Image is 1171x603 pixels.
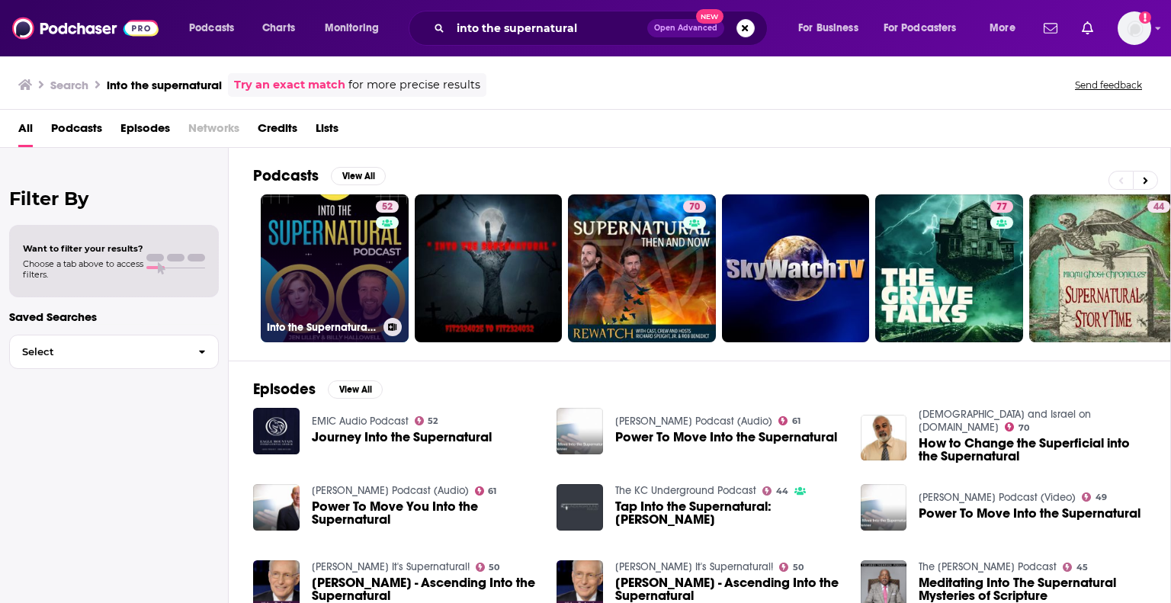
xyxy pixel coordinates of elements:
[689,200,700,215] span: 70
[615,500,842,526] a: Tap Into the Supernatural: Chris Caputo
[178,16,254,40] button: open menu
[423,11,782,46] div: Search podcasts, credits, & more...
[10,347,186,357] span: Select
[312,576,539,602] a: Katie Souza - Ascending Into the Supernatural
[376,200,399,213] a: 52
[615,576,842,602] span: [PERSON_NAME] - Ascending Into the Supernatural
[615,431,837,444] a: Power To Move Into the Supernatural
[1076,564,1088,571] span: 45
[874,16,979,40] button: open menu
[990,18,1015,39] span: More
[489,564,499,571] span: 50
[1076,15,1099,41] a: Show notifications dropdown
[568,194,716,342] a: 70
[919,437,1146,463] a: How to Change the Superficial into the Supernatural
[488,488,496,495] span: 61
[919,408,1091,434] a: Holy Scriptures and Israel on Oneplace.com
[557,408,603,454] img: Power To Move Into the Supernatural
[615,576,842,602] a: Katie Souza - Ascending Into the Supernatural
[50,78,88,92] h3: Search
[615,415,772,428] a: Rick Renner Podcast (Audio)
[253,484,300,531] img: Power To Move You Into the Supernatural
[188,116,239,147] span: Networks
[776,488,788,495] span: 44
[1118,11,1151,45] span: Logged in as agoldsmithwissman
[1005,422,1029,431] a: 70
[312,500,539,526] a: Power To Move You Into the Supernatural
[312,484,469,497] a: Rick Renner Podcast (Audio)
[884,18,957,39] span: For Podcasters
[1019,425,1029,431] span: 70
[1082,492,1107,502] a: 49
[647,19,724,37] button: Open AdvancedNew
[415,416,438,425] a: 52
[253,166,319,185] h2: Podcasts
[1118,11,1151,45] img: User Profile
[316,116,338,147] a: Lists
[762,486,788,496] a: 44
[919,507,1141,520] a: Power To Move Into the Supernatural
[654,24,717,32] span: Open Advanced
[51,116,102,147] a: Podcasts
[382,200,393,215] span: 52
[875,194,1023,342] a: 77
[253,408,300,454] img: Journey Into the Supernatural
[615,500,842,526] span: Tap Into the Supernatural: [PERSON_NAME]
[331,167,386,185] button: View All
[23,258,143,280] span: Choose a tab above to access filters.
[996,200,1007,215] span: 77
[258,116,297,147] span: Credits
[476,563,500,572] a: 50
[9,335,219,369] button: Select
[1096,494,1107,501] span: 49
[1038,15,1064,41] a: Show notifications dropdown
[861,415,907,461] img: How to Change the Superficial into the Supernatural
[120,116,170,147] a: Episodes
[683,200,706,213] a: 70
[348,76,480,94] span: for more precise results
[9,188,219,210] h2: Filter By
[1153,200,1164,215] span: 44
[615,560,773,573] a: Sid Roth's It's Supernatural!
[788,16,877,40] button: open menu
[798,18,858,39] span: For Business
[253,166,386,185] a: PodcastsView All
[919,576,1146,602] span: Meditating Into The Supernatural Mysteries of Scripture
[475,486,497,496] a: 61
[325,18,379,39] span: Monitoring
[252,16,304,40] a: Charts
[12,14,159,43] img: Podchaser - Follow, Share and Rate Podcasts
[919,491,1076,504] a: Rick Renner Podcast (Video)
[919,560,1057,573] a: The Leroy Thompson Podcast
[793,564,804,571] span: 50
[312,431,492,444] a: Journey Into the Supernatural
[778,416,800,425] a: 61
[979,16,1035,40] button: open menu
[1063,563,1088,572] a: 45
[253,380,316,399] h2: Episodes
[696,9,723,24] span: New
[792,418,800,425] span: 61
[779,563,804,572] a: 50
[107,78,222,92] h3: into the supernatural
[1147,200,1170,213] a: 44
[262,18,295,39] span: Charts
[312,415,409,428] a: EMIC Audio Podcast
[312,576,539,602] span: [PERSON_NAME] - Ascending Into the Supernatural
[428,418,438,425] span: 52
[1139,11,1151,24] svg: Add a profile image
[261,194,409,342] a: 52Into the Supernatural With [PERSON_NAME] & [PERSON_NAME]
[314,16,399,40] button: open menu
[312,560,470,573] a: Sid Roth's It's Supernatural!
